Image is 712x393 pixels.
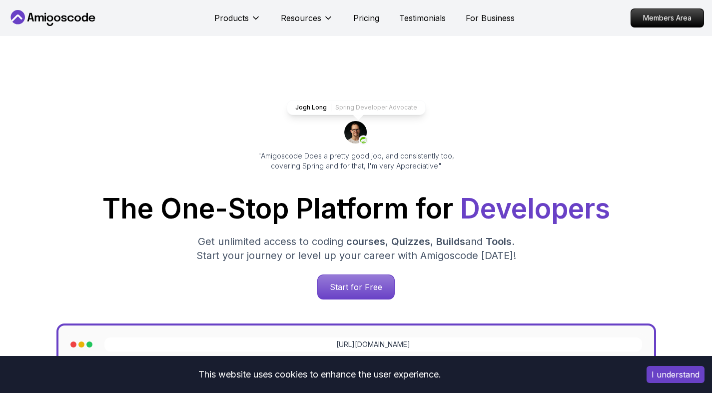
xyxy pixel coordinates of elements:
[188,234,524,262] p: Get unlimited access to coding , , and . Start your journey or level up your career with Amigosco...
[214,12,249,24] p: Products
[631,8,704,27] a: Members Area
[344,121,368,145] img: josh long
[346,235,385,247] span: courses
[647,366,705,383] button: Accept cookies
[318,275,394,299] p: Start for Free
[244,151,468,171] p: "Amigoscode Does a pretty good job, and consistently too, covering Spring and for that, I'm very ...
[353,12,379,24] a: Pricing
[214,12,261,32] button: Products
[631,9,704,27] p: Members Area
[335,103,417,111] p: Spring Developer Advocate
[486,235,512,247] span: Tools
[317,274,395,299] a: Start for Free
[295,103,327,111] p: Jogh Long
[336,339,410,349] a: [URL][DOMAIN_NAME]
[7,363,632,385] div: This website uses cookies to enhance the user experience.
[436,235,465,247] span: Builds
[399,12,446,24] a: Testimonials
[281,12,321,24] p: Resources
[466,12,515,24] a: For Business
[391,235,430,247] span: Quizzes
[281,12,333,32] button: Resources
[460,192,610,225] span: Developers
[14,195,698,222] h1: The One-Stop Platform for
